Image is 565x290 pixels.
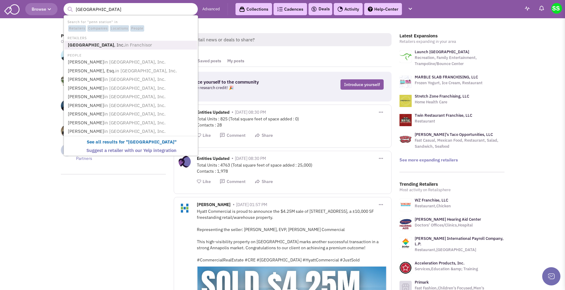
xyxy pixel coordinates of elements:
a: Activity [334,3,363,15]
h3: People you may know [61,33,166,39]
img: logo [399,133,412,145]
p: Doctors’ Offices/Clinics,Hospital [415,222,481,228]
span: Browse [32,6,51,12]
p: Restaurant,Chicken [415,203,451,209]
a: MARBLE SLAB FRANCHISING, LLC [415,74,478,80]
a: Launch [GEOGRAPHIC_DATA] [415,49,469,54]
a: Suggest a retailer with our Yelp integration [66,147,197,155]
a: [PERSON_NAME]in [GEOGRAPHIC_DATA], Inc. [66,119,197,127]
img: NoImageAvailable1.jpg [61,144,73,156]
p: Services,Education &amp; Training [415,266,478,272]
h3: Trending Retailers [399,181,504,187]
a: Advanced [202,6,220,12]
span: in [GEOGRAPHIC_DATA], Inc. [104,128,166,134]
button: Like [197,133,211,138]
a: Help-Center [364,3,402,15]
li: PEOPLE [65,52,197,58]
a: [PERSON_NAME]in [GEOGRAPHIC_DATA], Inc. [66,84,197,92]
span: [DATE] 01:57 PM [236,202,267,207]
button: Comment [220,133,246,138]
span: in [GEOGRAPHIC_DATA], Inc. [104,102,166,108]
img: Stephen Songy [551,3,562,14]
a: [PERSON_NAME] International Payroll Company, L.P. [415,236,504,247]
span: Like [203,179,211,184]
a: See more expanding retailers [399,157,458,163]
span: Retail news or deals to share? [188,33,392,46]
a: [PERSON_NAME]in [GEOGRAPHIC_DATA], Inc. [66,110,197,118]
span: Like [203,133,211,138]
p: Recreation, Family Entertainment, Trampoline/Bounce Center [415,55,504,67]
div: Total Units : 4763 (Total square feet of space added : 25,000) Contacts : 1,978 [197,162,387,174]
img: logo [399,76,412,88]
p: Restaurant [415,118,472,124]
a: Cadences [274,3,307,15]
a: Introduce yourself [340,79,384,90]
button: Comment [220,179,246,185]
a: [PERSON_NAME]in [GEOGRAPHIC_DATA], Inc. [66,127,197,136]
p: Most activity on Retailsphere [399,187,504,193]
a: [GEOGRAPHIC_DATA], Inc.in Franchisor [66,41,197,49]
img: icon-collection-lavender-black.svg [239,6,245,12]
p: Home Health Care [415,99,469,105]
p: Frozen Yogurt, Ice Cream, Restaurant [415,80,483,86]
span: in [GEOGRAPHIC_DATA], Inc. [104,111,166,117]
span: Retailers [68,25,86,32]
span: in [GEOGRAPHIC_DATA], Inc. [104,85,166,91]
a: Primark [415,280,429,285]
a: Saved posts [194,55,224,67]
a: [PERSON_NAME] Hearing Aid Center [415,217,481,222]
span: in [GEOGRAPHIC_DATA], Inc. [104,59,166,65]
p: Retailers expanding in your area [399,39,504,45]
p: Others in your area to connect with [61,39,166,45]
button: Browse [25,3,58,15]
span: in [GEOGRAPHIC_DATA], Inc. [104,76,166,82]
a: [PERSON_NAME]in [GEOGRAPHIC_DATA], Inc. [66,75,197,84]
a: Acceleration Products, Inc. [415,261,465,266]
a: [PERSON_NAME], Esq.in [GEOGRAPHIC_DATA], Inc. [66,67,197,75]
a: WZ Franchise, LLC [415,198,448,203]
img: logo [399,50,412,63]
button: Share [255,179,273,185]
li: RETAILERS [65,34,197,41]
a: [PERSON_NAME] Partners [76,150,162,161]
h3: Introduce yourself to the community [181,79,296,85]
a: My posts [224,55,247,67]
p: Restaurant,[GEOGRAPHIC_DATA] [415,247,504,253]
div: Hyatt Commercial is proud to announce the $4.25M sale of [STREET_ADDRESS], a ±10,000 SF freestand... [197,208,387,263]
span: People [130,25,144,32]
button: Share [255,133,273,138]
b: [GEOGRAPHIC_DATA] [128,139,174,145]
img: www.wingzone.com [399,199,412,211]
span: in [GEOGRAPHIC_DATA], Inc. [115,68,177,74]
span: in Franchisor [125,42,152,48]
img: logo [399,114,412,126]
span: Locations [110,25,129,32]
a: Stretch Zone Franchising, LLC [415,94,469,99]
a: [PERSON_NAME]'s Taco Opportunities, LLC [415,132,493,137]
div: Total Units : 825 (Total square feet of space added : 0) Contacts : 28 [197,116,387,128]
a: [PERSON_NAME]in [GEOGRAPHIC_DATA], Inc. [66,102,197,110]
img: SmartAdmin [4,3,19,15]
b: Suggest a retailer with our Yelp integration [86,147,176,153]
a: [PERSON_NAME]in [GEOGRAPHIC_DATA], Inc. [66,58,197,66]
a: Collections [235,3,272,15]
b: [GEOGRAPHIC_DATA] [68,42,114,48]
li: Search for "penn station" in [65,18,197,32]
img: help.png [368,7,373,12]
img: Cadences_logo.png [277,7,283,11]
button: Like [197,179,211,185]
h3: Latest Expansions [399,33,504,39]
span: [DATE] 08:30 PM [235,109,266,115]
img: Activity.png [337,6,343,12]
a: Deals [311,5,330,13]
img: logo [399,95,412,107]
p: Fast Casual, Mexican Food, Restaurant, Salad, Sandwich, Seafood [415,137,504,150]
img: icon-deals.svg [311,5,317,13]
span: in [GEOGRAPHIC_DATA], Inc. [104,120,166,126]
span: Entities Updated [197,156,229,163]
a: [PERSON_NAME]in [GEOGRAPHIC_DATA], Inc. [66,93,197,101]
a: See all results for "[GEOGRAPHIC_DATA]" [66,138,197,146]
span: [DATE] 08:30 PM [235,156,266,161]
span: Companies [87,25,109,32]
